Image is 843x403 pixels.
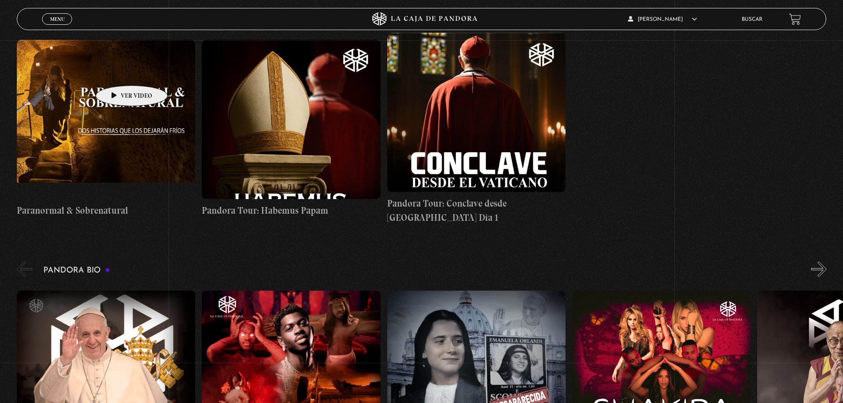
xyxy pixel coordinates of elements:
h4: Paranormal & Sobrenatural [17,203,195,218]
span: Cerrar [47,24,68,30]
button: Previous [17,11,32,26]
h4: Pandora Tour: Habemus Papam [202,203,380,218]
h3: Pandora Bio [43,266,110,275]
a: Paranormal & Sobrenatural [17,33,195,224]
a: Pandora Tour: Conclave desde [GEOGRAPHIC_DATA] Dia 1 [387,33,566,224]
span: Menu [50,16,65,22]
button: Previous [17,261,32,277]
h4: Pandora Tour: Conclave desde [GEOGRAPHIC_DATA] Dia 1 [387,196,566,224]
button: Next [811,11,827,26]
a: Buscar [742,17,762,22]
a: View your shopping cart [789,13,801,25]
button: Next [811,261,827,277]
span: [PERSON_NAME] [628,17,697,22]
a: Pandora Tour: Habemus Papam [202,33,380,224]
